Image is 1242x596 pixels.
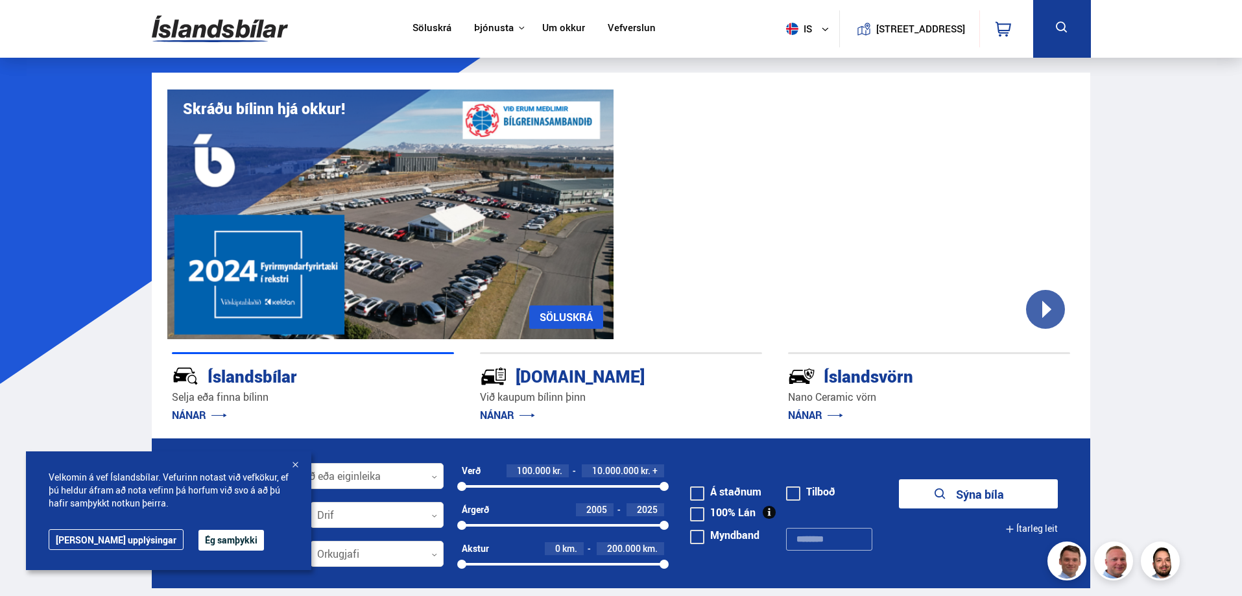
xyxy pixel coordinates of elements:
[529,305,603,329] a: SÖLUSKRÁ
[1096,543,1135,582] img: siFngHWaQ9KaOqBr.png
[562,543,577,554] span: km.
[172,364,408,387] div: Íslandsbílar
[1049,543,1088,582] img: FbJEzSuNWCJXmdc-.webp
[462,466,481,476] div: Verð
[198,530,264,551] button: Ég samþykki
[690,486,761,497] label: Á staðnum
[788,364,1024,387] div: Íslandsvörn
[172,390,454,405] p: Selja eða finna bílinn
[788,363,815,390] img: -Svtn6bYgwAsiwNX.svg
[690,530,759,540] label: Myndband
[607,542,641,554] span: 200.000
[462,543,489,554] div: Akstur
[1005,514,1058,543] button: Ítarleg leit
[641,466,651,476] span: kr.
[49,471,289,510] span: Velkomin á vef Íslandsbílar. Vefurinn notast við vefkökur, ef þú heldur áfram að nota vefinn þá h...
[608,22,656,36] a: Vefverslun
[586,503,607,516] span: 2005
[49,529,184,550] a: [PERSON_NAME] upplýsingar
[786,23,798,35] img: svg+xml;base64,PHN2ZyB4bWxucz0iaHR0cDovL3d3dy53My5vcmcvMjAwMC9zdmciIHdpZHRoPSI1MTIiIGhlaWdodD0iNT...
[592,464,639,477] span: 10.000.000
[846,10,972,47] a: [STREET_ADDRESS]
[480,363,507,390] img: tr5P-W3DuiFaO7aO.svg
[637,503,658,516] span: 2025
[474,22,514,34] button: Þjónusta
[183,100,345,117] h1: Skráðu bílinn hjá okkur!
[786,486,835,497] label: Tilboð
[480,390,762,405] p: Við kaupum bílinn þinn
[172,363,199,390] img: JRvxyua_JYH6wB4c.svg
[1182,536,1236,590] iframe: LiveChat chat widget
[1143,543,1182,582] img: nhp88E3Fdnt1Opn2.png
[788,408,843,422] a: NÁNAR
[462,505,489,515] div: Árgerð
[652,466,658,476] span: +
[172,408,227,422] a: NÁNAR
[555,542,560,554] span: 0
[167,89,614,339] img: eKx6w-_Home_640_.png
[542,22,585,36] a: Um okkur
[517,464,551,477] span: 100.000
[412,22,451,36] a: Söluskrá
[480,364,716,387] div: [DOMAIN_NAME]
[690,507,756,518] label: 100% Lán
[553,466,562,476] span: kr.
[480,408,535,422] a: NÁNAR
[643,543,658,554] span: km.
[152,8,288,50] img: G0Ugv5HjCgRt.svg
[788,390,1070,405] p: Nano Ceramic vörn
[881,23,961,34] button: [STREET_ADDRESS]
[899,479,1058,508] button: Sýna bíla
[781,23,813,35] span: is
[781,10,839,48] button: is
